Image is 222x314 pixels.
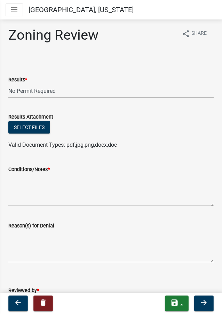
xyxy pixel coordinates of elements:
button: delete [33,296,53,311]
button: menu [6,3,23,16]
a: [GEOGRAPHIC_DATA], [US_STATE] [29,3,134,17]
button: arrow_forward [194,296,214,311]
button: shareShare [176,27,212,40]
label: Reviewed by [8,288,39,293]
i: save [171,298,179,307]
button: Select files [8,121,50,134]
label: Conditions/Notes [8,167,50,172]
i: menu [10,5,18,14]
span: Valid Document Types: pdf,jpg,png,docx,doc [8,142,117,148]
i: arrow_forward [200,298,208,307]
h1: Zoning Review [8,27,98,43]
button: arrow_back [8,296,28,311]
label: Results Attachment [8,115,53,120]
i: arrow_back [14,298,22,307]
label: Reason(s) for Denial [8,224,54,228]
label: Results [8,78,27,82]
i: delete [39,298,47,307]
span: Share [191,30,207,38]
button: save [165,296,189,311]
i: share [182,30,190,38]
